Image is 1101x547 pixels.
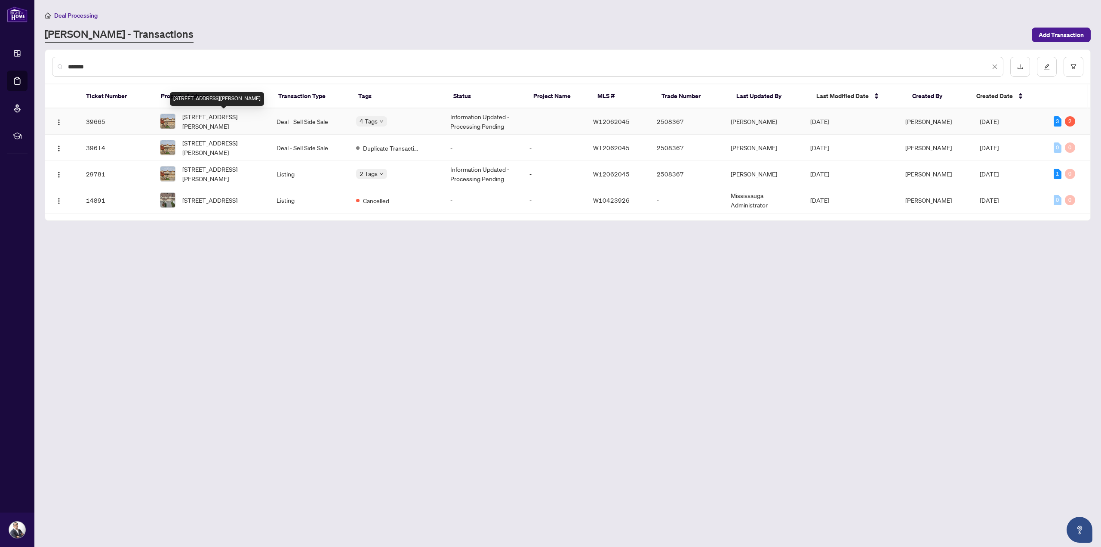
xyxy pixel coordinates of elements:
td: Information Updated - Processing Pending [443,161,523,187]
td: - [523,187,586,213]
span: filter [1070,64,1076,70]
td: 2508367 [650,161,724,187]
span: [DATE] [810,117,829,125]
span: [PERSON_NAME] [905,117,952,125]
span: Last Modified Date [816,91,869,101]
td: [PERSON_NAME] [724,161,803,187]
button: edit [1037,57,1057,77]
div: [STREET_ADDRESS][PERSON_NAME] [170,92,264,106]
td: Listing [270,161,349,187]
td: [PERSON_NAME] [724,135,803,161]
span: Duplicate Transaction [363,143,419,153]
span: down [379,119,384,124]
span: [DATE] [810,144,829,151]
div: 3 [1054,116,1061,127]
td: Deal - Sell Side Sale [270,135,349,161]
img: thumbnail-img [160,140,175,155]
td: - [523,108,586,135]
span: edit [1044,64,1050,70]
td: Mississauga Administrator [724,187,803,213]
span: [PERSON_NAME] [905,170,952,178]
td: 2508367 [650,108,724,135]
span: [STREET_ADDRESS][PERSON_NAME] [182,112,263,131]
th: Status [446,84,526,108]
th: Tags [351,84,446,108]
img: Logo [55,145,62,152]
div: 0 [1054,142,1061,153]
span: 4 Tags [360,116,378,126]
span: [DATE] [810,170,829,178]
th: Created By [905,84,969,108]
a: [PERSON_NAME] - Transactions [45,27,194,43]
td: 29781 [79,161,153,187]
td: - [523,161,586,187]
button: Logo [52,141,66,155]
th: Created Date [969,84,1044,108]
button: Add Transaction [1032,28,1091,42]
div: 0 [1065,195,1075,205]
div: 1 [1054,169,1061,179]
th: Transaction Type [271,84,351,108]
span: [PERSON_NAME] [905,196,952,204]
button: Logo [52,167,66,181]
span: 2 Tags [360,169,378,179]
img: Logo [55,119,62,126]
span: W12062045 [593,144,630,151]
span: [PERSON_NAME] [905,144,952,151]
img: thumbnail-img [160,193,175,207]
span: [STREET_ADDRESS][PERSON_NAME] [182,164,263,183]
span: [DATE] [980,144,999,151]
th: Ticket Number [79,84,154,108]
div: 2 [1065,116,1075,127]
th: Project Name [526,84,590,108]
th: Last Modified Date [809,84,905,108]
td: Listing [270,187,349,213]
th: Property Address [154,84,271,108]
td: 2508367 [650,135,724,161]
span: [STREET_ADDRESS][PERSON_NAME] [182,138,263,157]
div: 0 [1054,195,1061,205]
span: download [1017,64,1023,70]
img: Profile Icon [9,522,25,538]
span: [DATE] [810,196,829,204]
span: W10423926 [593,196,630,204]
span: home [45,12,51,19]
span: down [379,172,384,176]
td: - [650,187,724,213]
span: Created Date [976,91,1013,101]
td: - [443,187,523,213]
td: - [523,135,586,161]
div: 0 [1065,169,1075,179]
img: logo [7,6,28,22]
th: MLS # [590,84,655,108]
span: [STREET_ADDRESS] [182,195,237,205]
img: Logo [55,198,62,204]
img: thumbnail-img [160,167,175,181]
th: Trade Number [655,84,729,108]
button: Open asap [1067,517,1092,543]
th: Last Updated By [729,84,809,108]
span: [DATE] [980,170,999,178]
td: Information Updated - Processing Pending [443,108,523,135]
span: Add Transaction [1039,28,1084,42]
button: Logo [52,193,66,207]
span: [DATE] [980,196,999,204]
td: 39614 [79,135,153,161]
span: Deal Processing [54,12,98,19]
span: W12062045 [593,170,630,178]
span: W12062045 [593,117,630,125]
div: 0 [1065,142,1075,153]
button: filter [1064,57,1083,77]
span: close [992,64,998,70]
span: [DATE] [980,117,999,125]
td: - [443,135,523,161]
td: Deal - Sell Side Sale [270,108,349,135]
span: Cancelled [363,196,389,205]
button: download [1010,57,1030,77]
td: 14891 [79,187,153,213]
td: 39665 [79,108,153,135]
td: [PERSON_NAME] [724,108,803,135]
img: Logo [55,171,62,178]
button: Logo [52,114,66,128]
img: thumbnail-img [160,114,175,129]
